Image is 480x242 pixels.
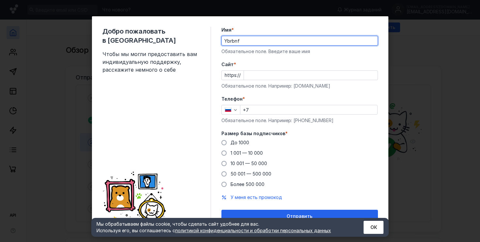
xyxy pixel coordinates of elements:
button: У меня есть промокод [231,194,282,201]
span: Отправить [287,214,312,219]
span: Cайт [221,61,234,68]
span: До 1000 [231,140,249,145]
span: 50 001 — 500 000 [231,171,271,177]
span: У меня есть промокод [231,194,282,200]
button: ОК [364,221,383,234]
span: Телефон [221,96,243,102]
span: Чтобы мы могли предоставить вам индивидуальную поддержку, расскажите немного о себе [102,50,200,74]
a: политикой конфиденциальности и обработки персональных данных [175,228,331,233]
span: 1 001 — 10 000 [231,150,263,156]
span: Добро пожаловать в [GEOGRAPHIC_DATA] [102,27,200,45]
div: Обязательное поле. Например: [DOMAIN_NAME] [221,83,378,89]
span: Имя [221,27,232,33]
span: 10 001 — 50 000 [231,161,267,166]
div: Обязательное поле. Введите ваше имя [221,48,378,55]
div: Обязательное поле. Например: [PHONE_NUMBER] [221,117,378,124]
span: Размер базы подписчиков [221,130,285,137]
div: Мы обрабатываем файлы cookie, чтобы сделать сайт удобнее для вас. Используя его, вы соглашаетесь c [97,221,348,234]
span: Более 500 000 [231,181,264,187]
button: Отправить [221,210,378,223]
